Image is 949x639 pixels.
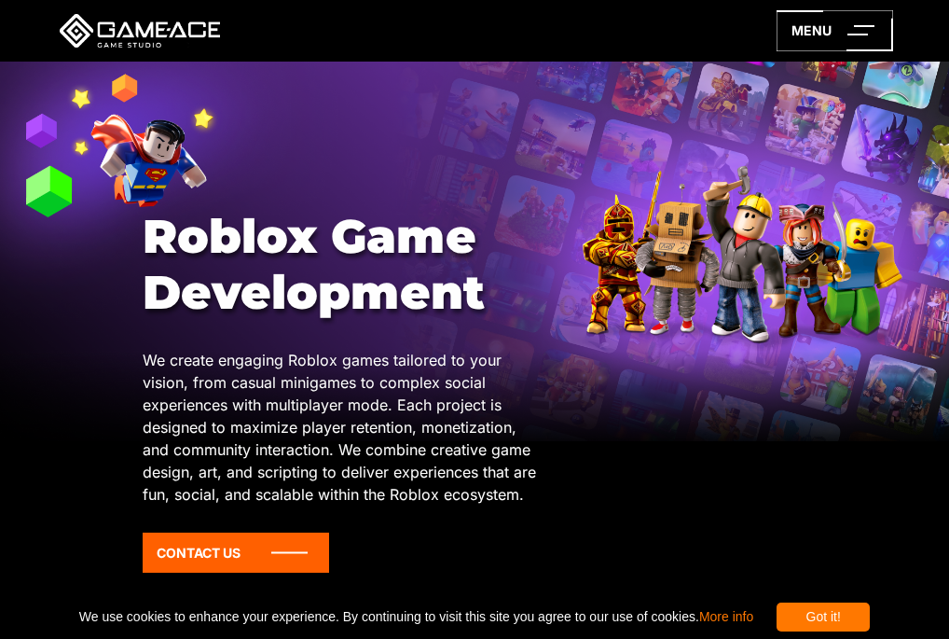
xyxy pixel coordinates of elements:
a: Contact Us [143,533,329,573]
a: More info [699,609,753,624]
span: We use cookies to enhance your experience. By continuing to visit this site you agree to our use ... [79,603,753,632]
h1: Roblox Game Development [143,209,542,321]
p: We create engaging Roblox games tailored to your vision, from casual minigames to complex social ... [143,349,542,506]
div: Got it! [777,603,870,632]
a: menu [777,10,893,51]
